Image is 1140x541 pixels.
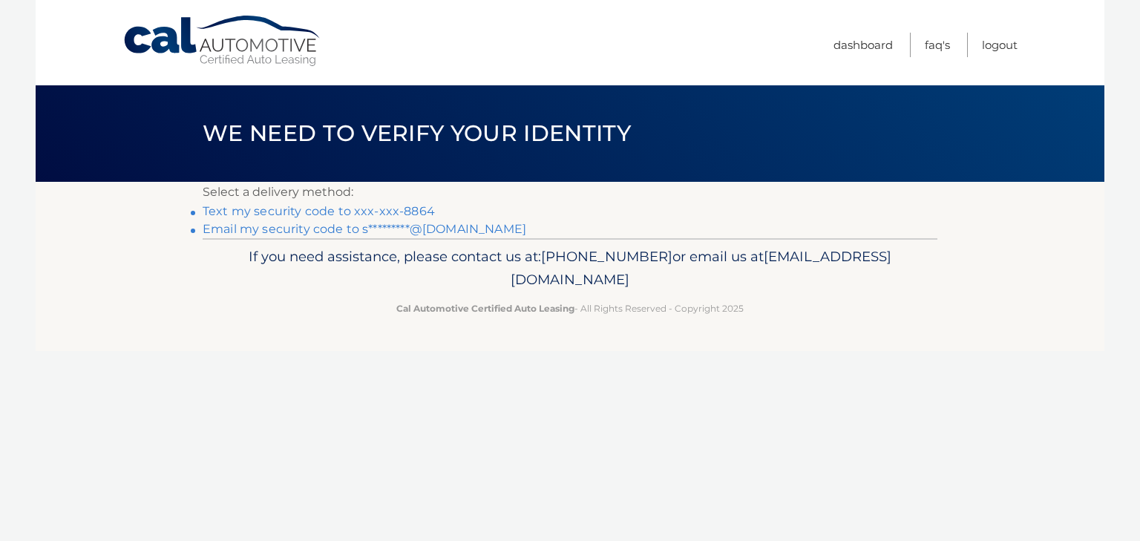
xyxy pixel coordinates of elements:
[203,182,937,203] p: Select a delivery method:
[925,33,950,57] a: FAQ's
[212,245,928,292] p: If you need assistance, please contact us at: or email us at
[396,303,574,314] strong: Cal Automotive Certified Auto Leasing
[203,222,526,236] a: Email my security code to s*********@[DOMAIN_NAME]
[122,15,323,68] a: Cal Automotive
[212,301,928,316] p: - All Rights Reserved - Copyright 2025
[541,248,672,265] span: [PHONE_NUMBER]
[982,33,1018,57] a: Logout
[833,33,893,57] a: Dashboard
[203,204,435,218] a: Text my security code to xxx-xxx-8864
[203,119,631,147] span: We need to verify your identity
